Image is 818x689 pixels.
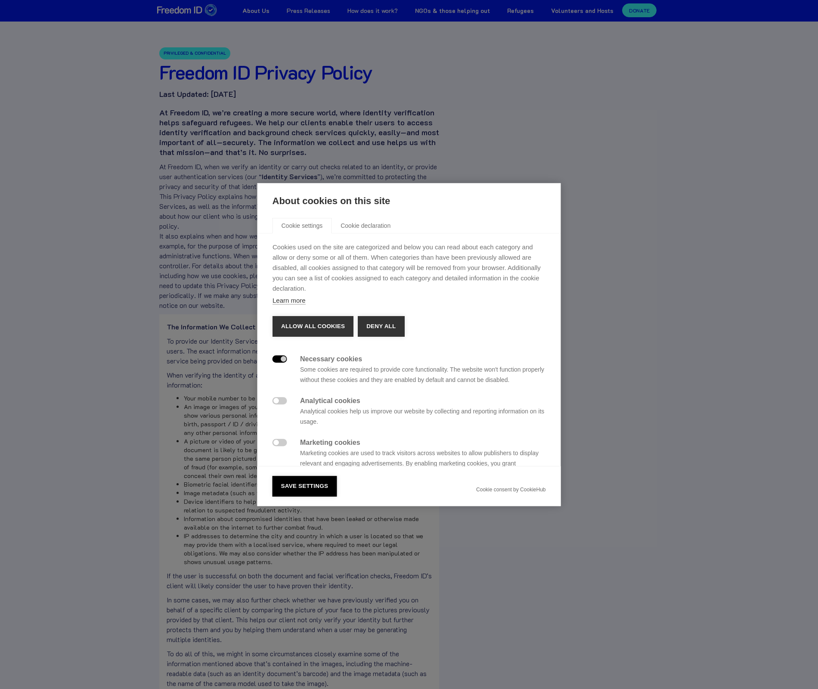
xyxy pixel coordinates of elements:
[273,316,353,337] button: Allow all cookies
[273,218,332,233] a: Cookie settings
[273,476,337,497] button: Save settings
[300,406,546,427] p: Analytical cookies help us improve our website by collecting and reporting information on its usage.
[273,397,287,404] label: 
[273,355,287,363] label: 
[300,364,546,385] p: Some cookies are required to provide core functionality. The website won't function properly with...
[332,218,400,233] a: Cookie declaration
[273,196,390,206] strong: About cookies on this site
[300,355,362,363] strong: Necessary cookies
[300,397,360,404] strong: Analytical cookies
[273,439,287,446] label: 
[273,242,546,294] p: Cookies used on the site are categorized and below you can read about each category and allow or ...
[273,297,306,304] a: Learn more
[476,487,545,493] a: Cookie consent by CookieHub
[358,316,404,337] button: Deny all
[300,448,546,479] p: Marketing cookies are used to track visitors across websites to allow publishers to display relev...
[300,439,360,446] strong: Marketing cookies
